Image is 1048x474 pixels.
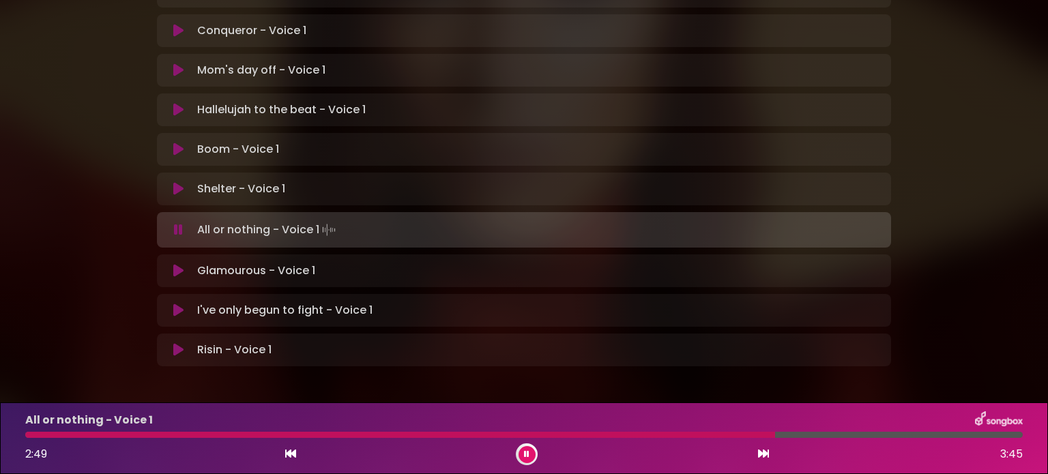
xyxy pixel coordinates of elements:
p: I've only begun to fight - Voice 1 [197,302,373,319]
p: Boom - Voice 1 [197,141,279,158]
p: Mom's day off - Voice 1 [197,62,325,78]
img: songbox-logo-white.png [975,411,1023,429]
p: Risin - Voice 1 [197,342,272,358]
p: All or nothing - Voice 1 [197,220,338,239]
img: waveform4.gif [319,220,338,239]
p: Conqueror - Voice 1 [197,23,306,39]
p: Glamourous - Voice 1 [197,263,315,279]
p: Shelter - Voice 1 [197,181,285,197]
p: Hallelujah to the beat - Voice 1 [197,102,366,118]
p: All or nothing - Voice 1 [25,412,153,428]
